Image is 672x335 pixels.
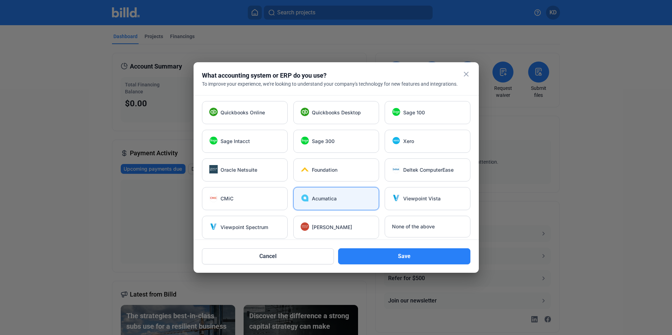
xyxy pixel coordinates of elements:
span: Deltek ComputerEase [403,166,454,173]
span: [PERSON_NAME] [312,224,352,231]
span: Foundation [312,166,337,173]
span: CMiC [220,195,233,202]
button: Cancel [202,248,334,264]
span: Sage 100 [403,109,425,116]
span: Viewpoint Vista [403,195,441,202]
span: Sage Intacct [220,138,250,145]
span: Oracle Netsuite [220,166,257,173]
mat-icon: close [462,70,470,78]
span: Sage 300 [312,138,335,145]
span: Acumatica [312,195,337,202]
span: Quickbooks Online [220,109,265,116]
div: What accounting system or ERP do you use? [202,71,453,80]
span: Quickbooks Desktop [312,109,361,116]
span: None of the above [392,223,435,230]
span: Xero [403,138,414,145]
span: Viewpoint Spectrum [220,224,268,231]
button: Save [338,248,470,264]
div: To improve your experience, we're looking to understand your company's technology for new feature... [202,80,470,87]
